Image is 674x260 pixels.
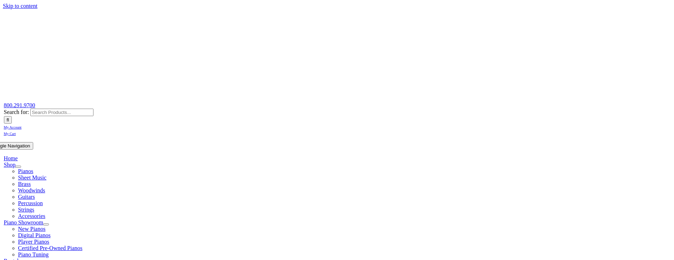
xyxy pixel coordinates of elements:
button: Open submenu of Piano Showroom [43,223,49,225]
a: Digital Pianos [18,232,51,238]
a: Sheet Music [18,175,47,181]
a: My Account [4,124,22,130]
input: Search [4,116,12,124]
a: Piano Tuning [18,251,49,258]
span: Search for: [4,109,29,115]
a: Shop [4,162,16,168]
a: Certified Pre-Owned Pianos [18,245,82,251]
a: Percussion [18,200,43,206]
span: My Account [4,125,22,129]
a: Pianos [18,168,34,174]
a: New Pianos [18,226,46,232]
a: Skip to content [3,3,37,9]
a: Piano Showroom [4,219,44,225]
a: Accessories [18,213,45,219]
span: My Cart [4,132,16,136]
a: My Cart [4,130,16,136]
a: Home [4,155,18,161]
a: Strings [18,207,34,213]
a: Brass [18,181,31,187]
a: Guitars [18,194,35,200]
a: 800.291.9700 [4,102,35,108]
input: Search Products... [30,109,93,116]
a: Woodwinds [18,187,45,193]
a: Player Pianos [18,239,50,245]
button: Open submenu of Shop [15,166,21,168]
